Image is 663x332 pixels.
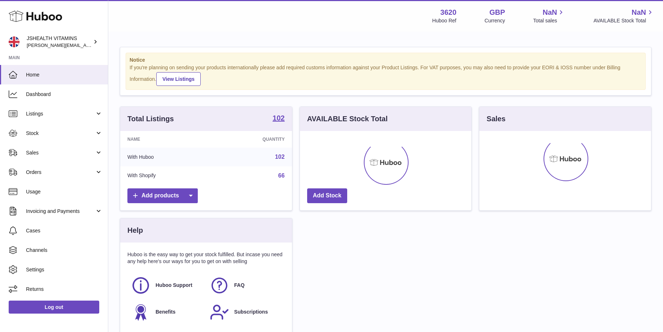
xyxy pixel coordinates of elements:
[120,148,213,166] td: With Huboo
[632,8,646,17] span: NaN
[9,301,99,314] a: Log out
[26,130,95,137] span: Stock
[26,286,102,293] span: Returns
[127,226,143,235] h3: Help
[9,36,19,47] img: francesca@jshealthvitamins.com
[234,309,268,315] span: Subscriptions
[27,35,92,49] div: JSHEALTH VITAMINS
[127,251,285,265] p: Huboo is the easy way to get your stock fulfilled. But incase you need any help here's our ways f...
[26,71,102,78] span: Home
[593,8,654,24] a: NaN AVAILABLE Stock Total
[127,188,198,203] a: Add products
[278,172,285,179] a: 66
[440,8,457,17] strong: 3620
[533,8,565,24] a: NaN Total sales
[272,114,284,122] strong: 102
[487,114,505,124] h3: Sales
[26,169,95,176] span: Orders
[26,149,95,156] span: Sales
[120,131,213,148] th: Name
[156,282,192,289] span: Huboo Support
[26,247,102,254] span: Channels
[542,8,557,17] span: NaN
[120,166,213,185] td: With Shopify
[593,17,654,24] span: AVAILABLE Stock Total
[485,17,505,24] div: Currency
[307,114,388,124] h3: AVAILABLE Stock Total
[131,276,202,295] a: Huboo Support
[156,72,201,86] a: View Listings
[533,17,565,24] span: Total sales
[234,282,245,289] span: FAQ
[275,154,285,160] a: 102
[130,64,642,86] div: If you're planning on sending your products internationally please add required customs informati...
[156,309,175,315] span: Benefits
[26,110,95,117] span: Listings
[26,91,102,98] span: Dashboard
[489,8,505,17] strong: GBP
[26,266,102,273] span: Settings
[210,276,281,295] a: FAQ
[26,227,102,234] span: Cases
[432,17,457,24] div: Huboo Ref
[127,114,174,124] h3: Total Listings
[210,302,281,322] a: Subscriptions
[272,114,284,123] a: 102
[27,42,145,48] span: [PERSON_NAME][EMAIL_ADDRESS][DOMAIN_NAME]
[131,302,202,322] a: Benefits
[130,57,642,64] strong: Notice
[213,131,292,148] th: Quantity
[26,188,102,195] span: Usage
[26,208,95,215] span: Invoicing and Payments
[307,188,347,203] a: Add Stock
